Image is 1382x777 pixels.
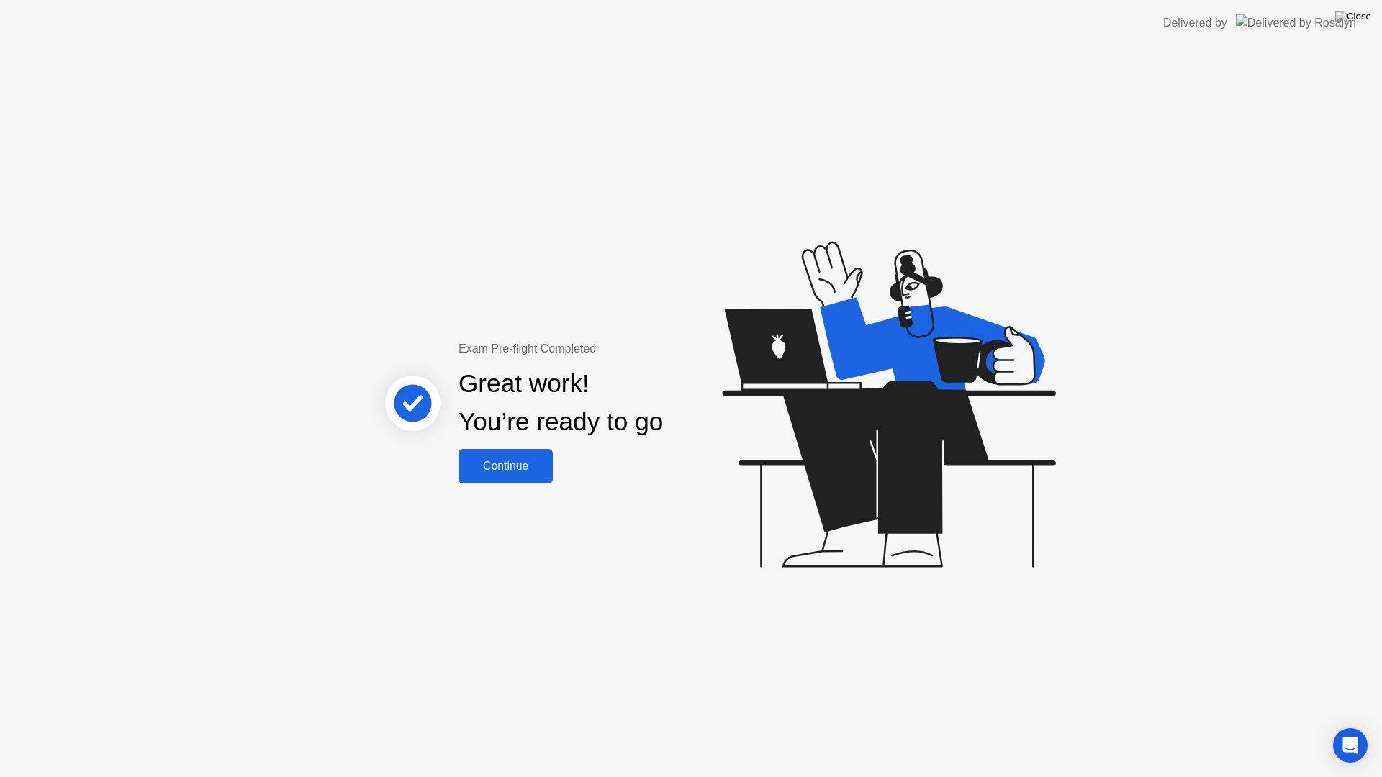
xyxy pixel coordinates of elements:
img: Delivered by Rosalyn [1236,14,1356,31]
div: Delivered by [1163,14,1227,32]
img: Close [1335,11,1371,22]
div: Continue [463,460,548,473]
div: Great work! You’re ready to go [459,365,663,441]
div: Open Intercom Messenger [1333,728,1368,763]
button: Continue [459,449,553,483]
div: Exam Pre-flight Completed [459,340,756,358]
